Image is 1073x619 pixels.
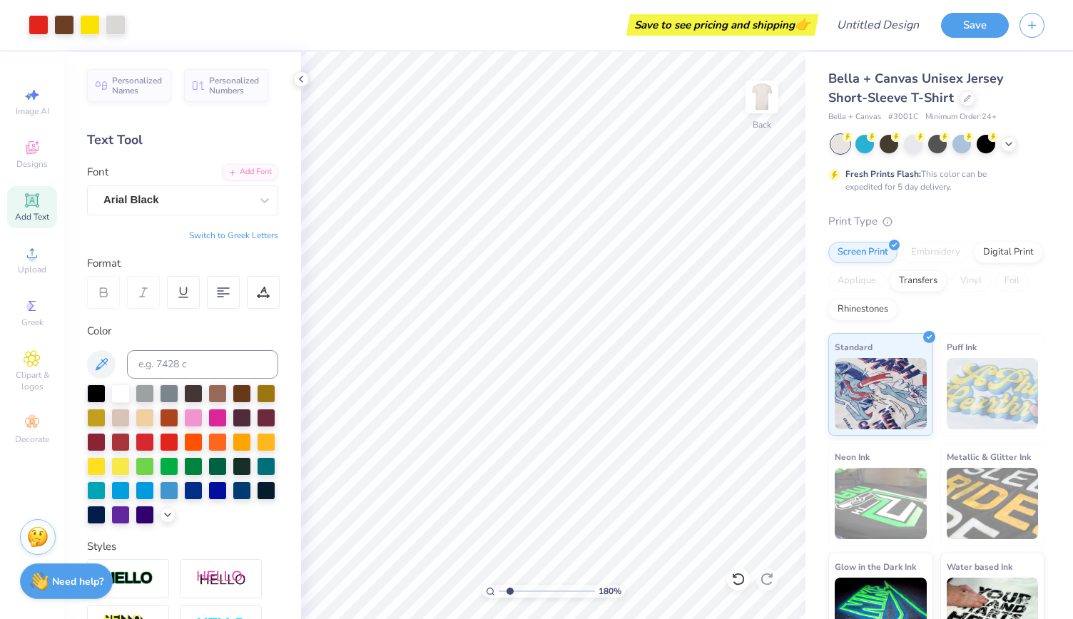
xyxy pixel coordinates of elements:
[835,449,870,464] span: Neon Ink
[828,299,897,320] div: Rhinestones
[7,369,57,392] span: Clipart & logos
[890,270,947,292] div: Transfers
[112,76,163,96] span: Personalized Names
[87,538,278,555] div: Styles
[15,211,49,222] span: Add Text
[16,158,48,170] span: Designs
[947,468,1039,539] img: Metallic & Glitter Ink
[748,83,776,111] img: Back
[87,164,108,180] label: Font
[189,230,278,241] button: Switch to Greek Letters
[835,468,927,539] img: Neon Ink
[947,339,977,354] span: Puff Ink
[87,131,278,150] div: Text Tool
[21,317,44,328] span: Greek
[947,449,1031,464] span: Metallic & Glitter Ink
[845,168,1021,193] div: This color can be expedited for 5 day delivery.
[18,264,46,275] span: Upload
[828,70,1003,106] span: Bella + Canvas Unisex Jersey Short-Sleeve T-Shirt
[196,570,246,588] img: Shadow
[941,13,1009,38] button: Save
[828,213,1044,230] div: Print Type
[753,118,771,131] div: Back
[103,571,153,587] img: Stroke
[630,14,815,36] div: Save to see pricing and shipping
[947,559,1012,574] span: Water based Ink
[87,323,278,339] div: Color
[127,350,278,379] input: e.g. 7428 c
[888,111,918,123] span: # 3001C
[902,242,970,263] div: Embroidery
[925,111,997,123] span: Minimum Order: 24 +
[209,76,260,96] span: Personalized Numbers
[828,242,897,263] div: Screen Print
[835,339,873,354] span: Standard
[52,575,103,588] strong: Need help?
[845,168,921,180] strong: Fresh Prints Flash:
[995,270,1029,292] div: Foil
[15,434,49,445] span: Decorate
[825,11,930,39] input: Untitled Design
[828,270,885,292] div: Applique
[835,358,927,429] img: Standard
[947,358,1039,429] img: Puff Ink
[974,242,1043,263] div: Digital Print
[16,106,49,117] span: Image AI
[951,270,991,292] div: Vinyl
[835,559,916,574] span: Glow in the Dark Ink
[795,16,810,33] span: 👉
[828,111,881,123] span: Bella + Canvas
[599,585,621,598] span: 180 %
[87,255,280,272] div: Format
[222,164,278,180] div: Add Font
